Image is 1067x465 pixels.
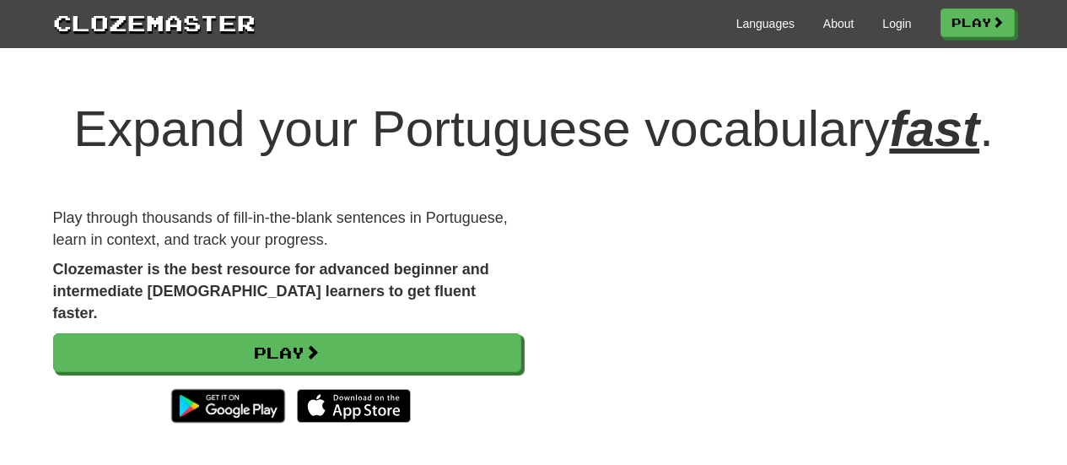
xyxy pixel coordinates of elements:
a: Play [940,8,1015,37]
img: Get it on Google Play [163,381,294,431]
h1: Expand your Portuguese vocabulary . [53,101,1015,157]
img: Download_on_the_App_Store_Badge_US-UK_135x40-25178aeef6eb6b83b96f5f2d004eda3bffbb37122de64afbaef7... [297,389,411,423]
em: fast [889,100,979,157]
a: Languages [736,15,795,32]
a: Play [53,333,521,372]
p: Play through thousands of fill-in-the-blank sentences in Portuguese, learn in context, and track ... [53,208,521,251]
a: Login [882,15,911,32]
strong: Clozemaster is the best resource for advanced beginner and intermediate [DEMOGRAPHIC_DATA] learne... [53,261,489,321]
a: Clozemaster [53,7,256,38]
a: About [823,15,854,32]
